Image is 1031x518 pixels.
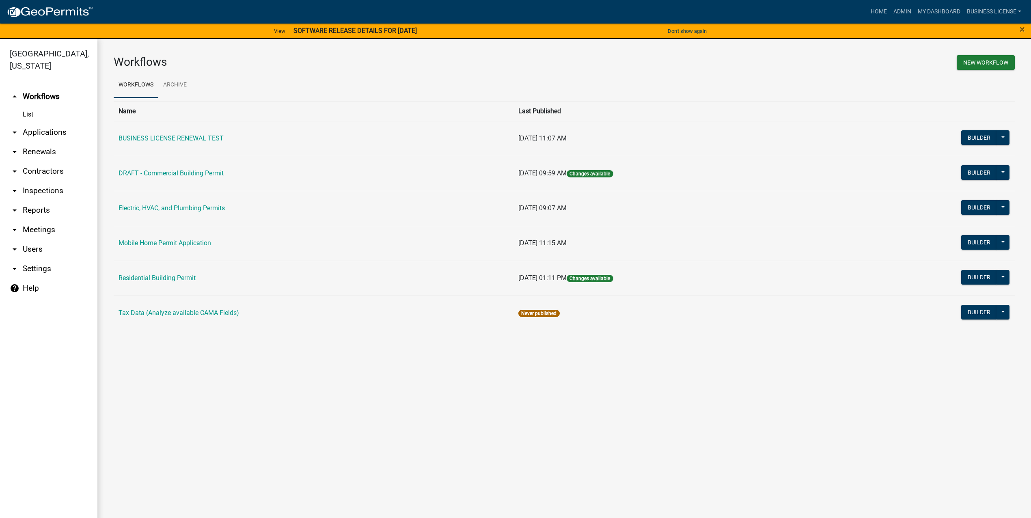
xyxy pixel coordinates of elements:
[10,186,19,196] i: arrow_drop_down
[1020,24,1025,34] button: Close
[915,4,964,19] a: My Dashboard
[10,264,19,274] i: arrow_drop_down
[518,169,567,177] span: [DATE] 09:59 AM
[119,274,196,282] a: Residential Building Permit
[518,274,567,282] span: [DATE] 01:11 PM
[518,239,567,247] span: [DATE] 11:15 AM
[158,72,192,98] a: Archive
[119,134,224,142] a: BUSINESS LICENSE RENEWAL TEST
[957,55,1015,70] button: New Workflow
[664,24,710,38] button: Don't show again
[513,101,834,121] th: Last Published
[964,4,1025,19] a: BUSINESS LICENSE
[961,130,997,145] button: Builder
[518,204,567,212] span: [DATE] 09:07 AM
[119,239,211,247] a: Mobile Home Permit Application
[518,310,559,317] span: Never published
[961,235,997,250] button: Builder
[119,309,239,317] a: Tax Data (Analyze available CAMA Fields)
[10,92,19,101] i: arrow_drop_up
[119,169,224,177] a: DRAFT - Commercial Building Permit
[961,305,997,319] button: Builder
[961,270,997,285] button: Builder
[10,225,19,235] i: arrow_drop_down
[114,101,513,121] th: Name
[567,275,613,282] span: Changes available
[10,283,19,293] i: help
[271,24,289,38] a: View
[890,4,915,19] a: Admin
[10,147,19,157] i: arrow_drop_down
[867,4,890,19] a: Home
[293,27,417,35] strong: SOFTWARE RELEASE DETAILS FOR [DATE]
[961,200,997,215] button: Builder
[119,204,225,212] a: Electric, HVAC, and Plumbing Permits
[961,165,997,180] button: Builder
[10,205,19,215] i: arrow_drop_down
[10,127,19,137] i: arrow_drop_down
[518,134,567,142] span: [DATE] 11:07 AM
[114,55,558,69] h3: Workflows
[1020,24,1025,35] span: ×
[10,166,19,176] i: arrow_drop_down
[567,170,613,177] span: Changes available
[114,72,158,98] a: Workflows
[10,244,19,254] i: arrow_drop_down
